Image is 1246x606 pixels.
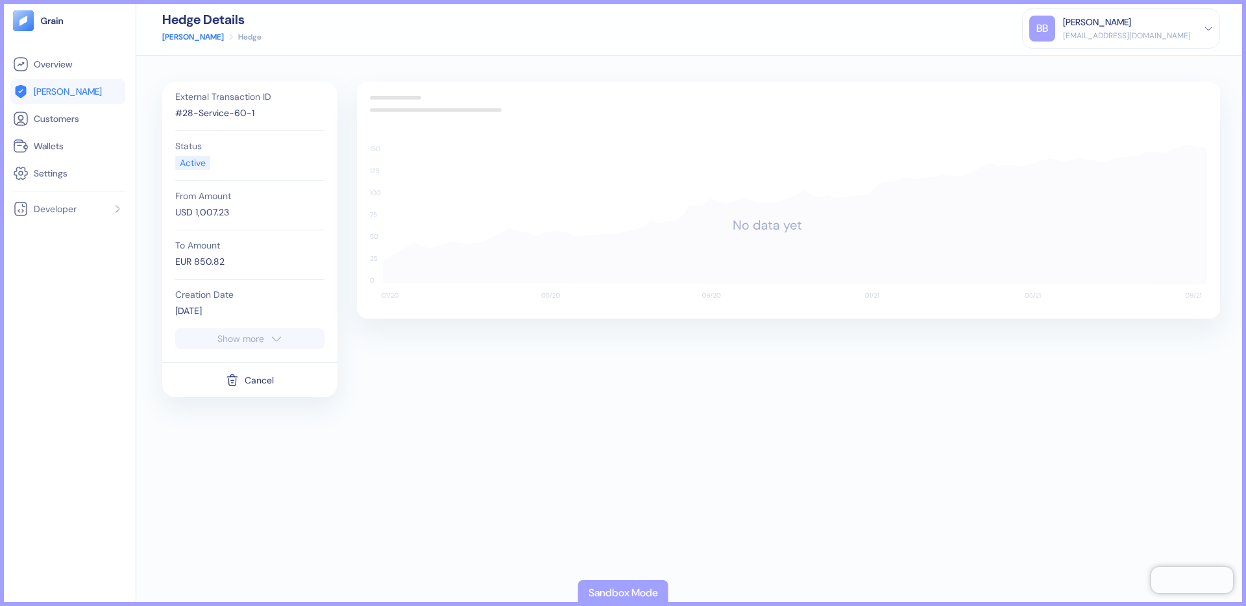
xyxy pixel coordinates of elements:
div: Hedge Details [162,13,262,26]
a: Settings [13,165,123,181]
span: Customers [34,112,79,125]
span: Settings [34,167,67,180]
div: [EMAIL_ADDRESS][DOMAIN_NAME] [1063,30,1191,42]
div: Show more [217,334,264,343]
iframe: Chatra live chat [1151,567,1233,593]
div: To Amount [175,241,324,250]
div: Sandbox Mode [589,585,658,601]
img: logo-tablet-V2.svg [13,10,34,31]
span: Wallets [34,139,64,152]
a: [PERSON_NAME] [162,31,224,43]
div: EUR 850.82 [175,255,324,269]
div: [DATE] [175,304,324,318]
span: [PERSON_NAME] [34,85,102,98]
div: Status [175,141,324,151]
span: Developer [34,202,77,215]
button: Cancel [226,368,274,393]
a: Overview [13,56,123,72]
div: Active [180,156,206,170]
div: External Transaction ID [175,92,324,101]
div: #28-Service-60-1 [175,106,324,120]
button: Show more [175,328,324,349]
a: Wallets [13,138,123,154]
span: Overview [34,58,72,71]
a: [PERSON_NAME] [13,84,123,99]
div: Cancel [245,376,274,385]
div: From Amount [175,191,324,200]
a: Customers [13,111,123,127]
div: Creation Date [175,290,324,299]
div: BB [1029,16,1055,42]
div: [PERSON_NAME] [1063,16,1131,29]
div: USD 1,007.23 [175,206,324,219]
img: logo [40,16,64,25]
